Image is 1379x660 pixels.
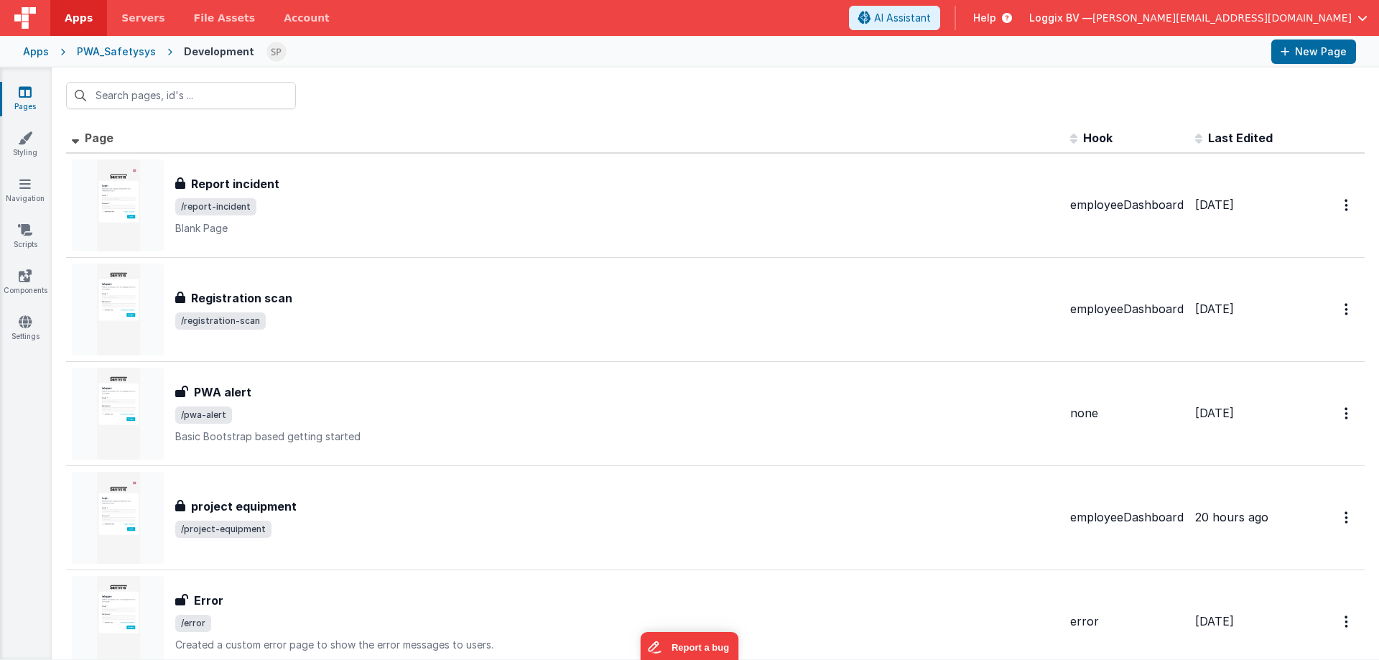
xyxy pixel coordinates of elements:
span: [DATE] [1195,406,1234,420]
span: Last Edited [1208,131,1273,145]
button: Options [1336,399,1359,428]
div: employeeDashboard [1070,509,1184,526]
span: [DATE] [1195,197,1234,212]
div: employeeDashboard [1070,301,1184,317]
span: Servers [121,11,164,25]
p: Created a custom error page to show the error messages to users. [175,638,1059,652]
h3: project equipment [191,498,297,515]
button: Loggix BV — [PERSON_NAME][EMAIL_ADDRESS][DOMAIN_NAME] [1029,11,1368,25]
button: Options [1336,190,1359,220]
div: employeeDashboard [1070,197,1184,213]
span: [DATE] [1195,302,1234,316]
span: AI Assistant [874,11,931,25]
button: Options [1336,607,1359,636]
h3: Registration scan [191,289,292,307]
span: Apps [65,11,93,25]
span: [PERSON_NAME][EMAIL_ADDRESS][DOMAIN_NAME] [1092,11,1352,25]
button: AI Assistant [849,6,940,30]
span: Page [85,131,113,145]
div: PWA_Safetysys [77,45,156,59]
span: Help [973,11,996,25]
div: Apps [23,45,49,59]
input: Search pages, id's ... [66,82,296,109]
span: /registration-scan [175,312,266,330]
button: New Page [1271,39,1356,64]
div: none [1070,405,1184,422]
p: Blank Page [175,221,1059,236]
h3: PWA alert [194,384,251,401]
img: d7fe857c732037fbd6e16c9831c6737d [266,42,287,62]
p: Basic Bootstrap based getting started [175,429,1059,444]
h3: Report incident [191,175,279,192]
span: File Assets [194,11,256,25]
div: Development [184,45,254,59]
button: Options [1336,503,1359,532]
h3: Error [194,592,223,609]
button: Options [1336,294,1359,324]
span: /report-incident [175,198,256,215]
span: /error [175,615,211,632]
span: Loggix BV — [1029,11,1092,25]
span: /pwa-alert [175,406,232,424]
span: [DATE] [1195,614,1234,628]
span: Hook [1083,131,1113,145]
span: 20 hours ago [1195,510,1268,524]
div: error [1070,613,1184,630]
span: /project-equipment [175,521,271,538]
